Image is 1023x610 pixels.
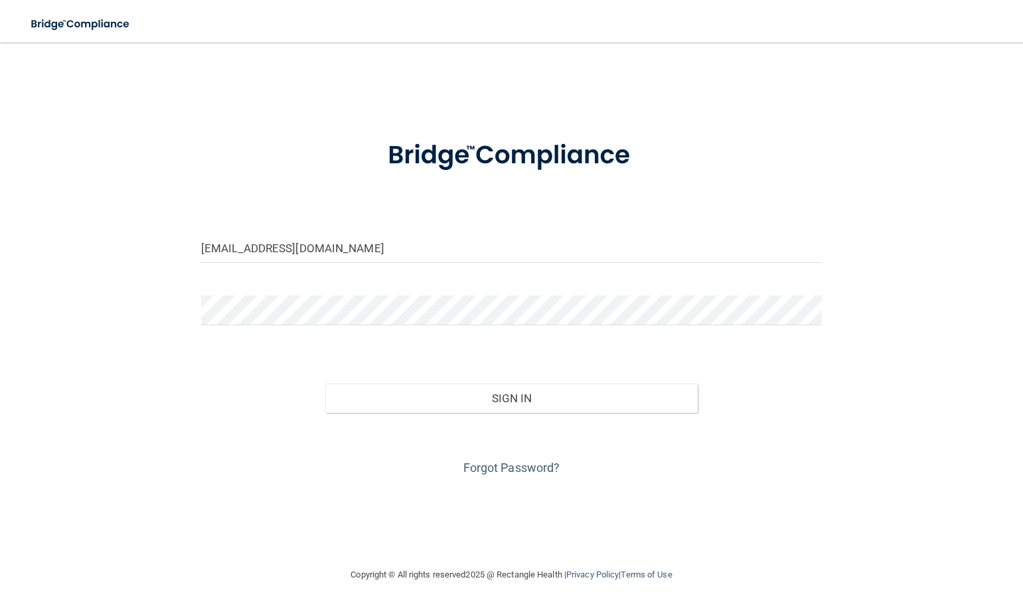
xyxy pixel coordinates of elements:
a: Privacy Policy [566,570,619,579]
div: Copyright © All rights reserved 2025 @ Rectangle Health | | [270,554,754,596]
a: Forgot Password? [463,461,560,475]
img: bridge_compliance_login_screen.278c3ca4.svg [20,11,142,38]
a: Terms of Use [621,570,672,579]
img: bridge_compliance_login_screen.278c3ca4.svg [361,122,662,189]
button: Sign In [325,384,698,413]
input: Email [201,233,822,263]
